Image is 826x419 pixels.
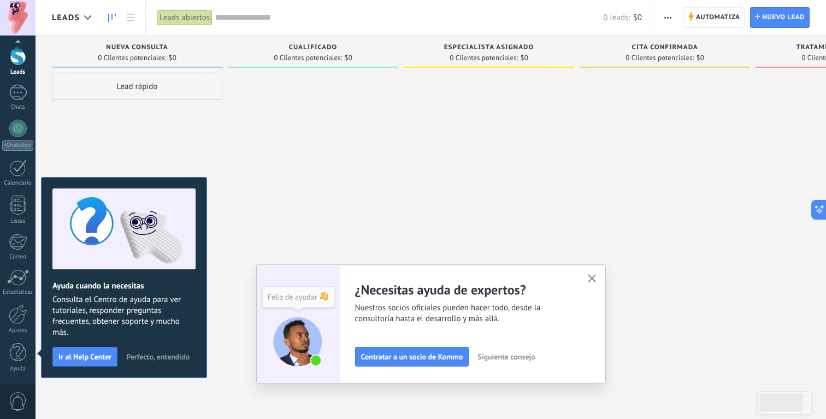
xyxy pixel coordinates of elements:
div: Nueva consulta [57,44,217,53]
span: 0 leads: [603,13,630,23]
div: Correo [2,253,34,261]
div: Ayuda [2,365,34,373]
span: $0 [633,13,642,23]
div: Chats [2,104,34,111]
span: Nuestros socios oficiales pueden hacer todo, desde la consultoría hasta el desarrollo y más allá. [355,303,575,324]
span: 0 Clientes potenciales: [450,55,518,61]
span: Contratar a un socio de Kommo [361,353,463,361]
span: Consulta el Centro de ayuda para ver tutoriales, responder preguntas frecuentes, obtener soporte ... [52,294,196,338]
button: Perfecto, entendido [121,349,194,365]
div: WhatsApp [2,140,33,151]
div: Listas [2,218,34,225]
div: Especialista asignado [409,44,569,53]
div: Calendario [2,180,34,187]
div: Estadísticas [2,289,34,296]
a: Automatiza [683,7,745,28]
span: Perfecto, entendido [126,353,190,361]
span: Especialista asignado [444,44,534,51]
span: Cualificado [289,44,338,51]
h2: Ayuda cuando la necesitas [52,281,196,291]
span: Automatiza [696,8,740,27]
button: Ir al Help Center [52,347,117,367]
div: Cualificado [233,44,393,53]
button: Siguiente consejo [473,349,540,365]
span: $0 [521,55,528,61]
span: Leads [52,13,80,23]
div: Lead rápido [52,73,222,100]
div: Leads abiertos [157,10,213,26]
button: Más [660,7,676,28]
a: Leads [103,7,121,28]
span: Nuevo lead [762,8,805,27]
span: $0 [697,55,704,61]
span: $0 [169,55,176,61]
span: $0 [345,55,352,61]
button: Contratar a un socio de Kommo [355,347,469,367]
h2: ¿Necesitas ayuda de expertos? [355,281,575,298]
div: Leads [2,69,34,76]
a: Nuevo lead [750,7,810,28]
span: Cita confirmada [632,44,698,51]
span: Nueva consulta [106,44,168,51]
div: Ajustes [2,327,34,334]
span: 0 Clientes potenciales: [274,55,342,61]
a: Lista [121,7,140,28]
span: Siguiente consejo [477,353,535,361]
span: 0 Clientes potenciales: [626,55,694,61]
span: 0 Clientes potenciales: [98,55,166,61]
span: Ir al Help Center [58,353,111,361]
div: Cita confirmada [585,44,745,53]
